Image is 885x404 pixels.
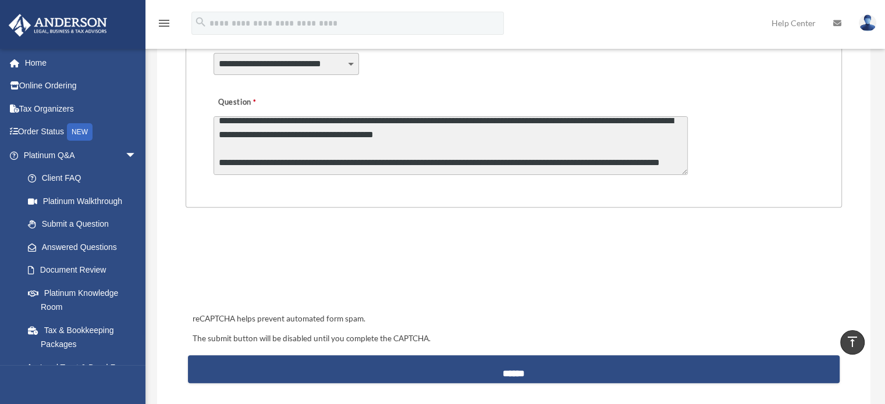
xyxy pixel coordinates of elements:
[125,144,148,167] span: arrow_drop_down
[16,213,148,236] a: Submit a Question
[67,123,93,141] div: NEW
[859,15,876,31] img: User Pic
[8,74,154,98] a: Online Ordering
[16,319,154,356] a: Tax & Bookkeeping Packages
[157,16,171,30] i: menu
[840,330,865,355] a: vertical_align_top
[8,144,154,167] a: Platinum Q&Aarrow_drop_down
[214,95,304,111] label: Question
[16,190,154,213] a: Platinum Walkthrough
[845,335,859,349] i: vertical_align_top
[16,281,154,319] a: Platinum Knowledge Room
[194,16,207,28] i: search
[16,167,154,190] a: Client FAQ
[16,235,154,259] a: Answered Questions
[188,332,840,346] div: The submit button will be disabled until you complete the CAPTCHA.
[16,259,154,282] a: Document Review
[16,356,154,379] a: Land Trust & Deed Forum
[188,312,840,326] div: reCAPTCHA helps prevent automated form spam.
[8,120,154,144] a: Order StatusNEW
[8,97,154,120] a: Tax Organizers
[189,244,366,289] iframe: reCAPTCHA
[157,20,171,30] a: menu
[5,14,111,37] img: Anderson Advisors Platinum Portal
[8,51,154,74] a: Home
